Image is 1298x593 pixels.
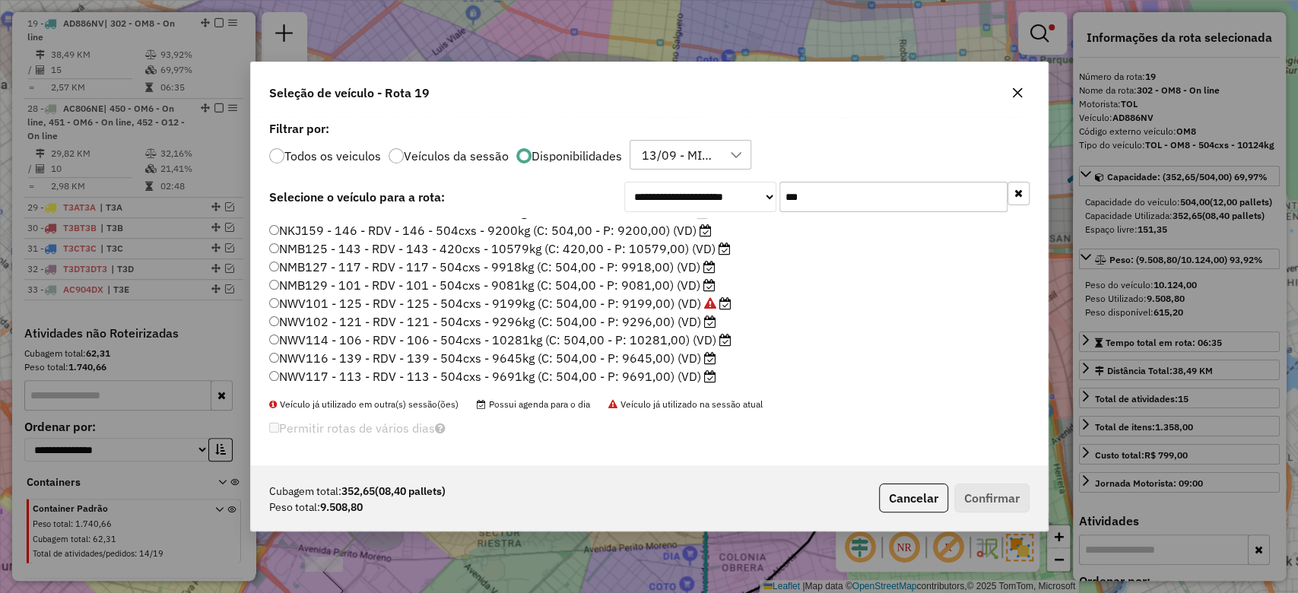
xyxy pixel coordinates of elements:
label: NWV116 - 139 - RDV - 139 - 504cxs - 9645kg (C: 504,00 - P: 9645,00) (VD) [269,349,716,367]
input: Permitir rotas de vários dias [269,423,279,433]
i: Selecione pelo menos um veículo [435,422,446,434]
label: Filtrar por: [269,119,1030,138]
label: NWV114 - 106 - RDV - 106 - 504cxs - 10281kg (C: 504,00 - P: 10281,00) (VD) [269,331,732,349]
i: Possui agenda para o dia [704,352,716,364]
i: Possui agenda para o dia [703,279,716,291]
input: NWV101 - 125 - RDV - 125 - 504cxs - 9199kg (C: 504,00 - P: 9199,00) (VD) [269,298,279,308]
label: Todos os veiculos [284,150,381,162]
i: Possui agenda para o dia [719,334,732,346]
i: Possui agenda para o dia [704,316,716,328]
label: NWV117 - 113 - RDV - 113 - 504cxs - 9691kg (C: 504,00 - P: 9691,00) (VD) [269,367,716,385]
strong: Selecione o veículo para a rota: [269,189,445,205]
input: NWV116 - 139 - RDV - 139 - 504cxs - 9645kg (C: 504,00 - P: 9645,00) (VD) [269,353,279,363]
input: NWV114 - 106 - RDV - 106 - 504cxs - 10281kg (C: 504,00 - P: 10281,00) (VD) [269,335,279,344]
i: Possui agenda para o dia [719,297,732,309]
input: NMB125 - 143 - RDV - 143 - 420cxs - 10579kg (C: 420,00 - P: 10579,00) (VD) [269,243,279,253]
span: Seleção de veículo - Rota 19 [269,84,430,102]
i: Possui agenda para o dia [700,224,712,236]
label: NWV102 - 121 - RDV - 121 - 504cxs - 9296kg (C: 504,00 - P: 9296,00) (VD) [269,312,716,331]
label: NWV101 - 125 - RDV - 125 - 504cxs - 9199kg (C: 504,00 - P: 9199,00) (VD) [269,294,732,312]
i: Possui agenda para o dia [719,243,731,255]
i: Veículo já utilizado na sessão atual [704,297,716,309]
button: Cancelar [879,484,948,512]
strong: 9.508,80 [320,499,363,515]
input: NKJ159 - 146 - RDV - 146 - 504cxs - 9200kg (C: 504,00 - P: 9200,00) (VD) [269,225,279,235]
input: NWV117 - 113 - RDV - 113 - 504cxs - 9691kg (C: 504,00 - P: 9691,00) (VD) [269,371,279,381]
i: Possui agenda para o dia [704,370,716,382]
span: Veículo já utilizado em outra(s) sessão(ões) [269,398,459,410]
label: NKJ159 - 146 - RDV - 146 - 504cxs - 9200kg (C: 504,00 - P: 9200,00) (VD) [269,221,712,239]
div: 13/09 - MICROCENTRO MERCADO CENTRAL [636,141,722,170]
input: NMB129 - 101 - RDV - 101 - 504cxs - 9081kg (C: 504,00 - P: 9081,00) (VD) [269,280,279,290]
label: NMB127 - 117 - RDV - 117 - 504cxs - 9918kg (C: 504,00 - P: 9918,00) (VD) [269,258,716,276]
label: NMB125 - 143 - RDV - 143 - 420cxs - 10579kg (C: 420,00 - P: 10579,00) (VD) [269,239,731,258]
i: Possui agenda para o dia [703,261,716,273]
span: Peso total: [269,499,320,515]
strong: 352,65 [341,484,446,499]
i: Possui agenda para o dia [697,206,709,218]
span: Veículo já utilizado na sessão atual [608,398,763,410]
label: Permitir rotas de vários dias [269,414,446,442]
span: (08,40 pallets) [375,484,446,498]
label: Disponibilidades [532,150,622,162]
span: Possui agenda para o dia [477,398,590,410]
input: NWV102 - 121 - RDV - 121 - 504cxs - 9296kg (C: 504,00 - P: 9296,00) (VD) [269,316,279,326]
span: Cubagem total: [269,484,341,499]
input: NMB127 - 117 - RDV - 117 - 504cxs - 9918kg (C: 504,00 - P: 9918,00) (VD) [269,262,279,271]
label: NMB129 - 101 - RDV - 101 - 504cxs - 9081kg (C: 504,00 - P: 9081,00) (VD) [269,276,716,294]
label: Veículos da sessão [404,150,509,162]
